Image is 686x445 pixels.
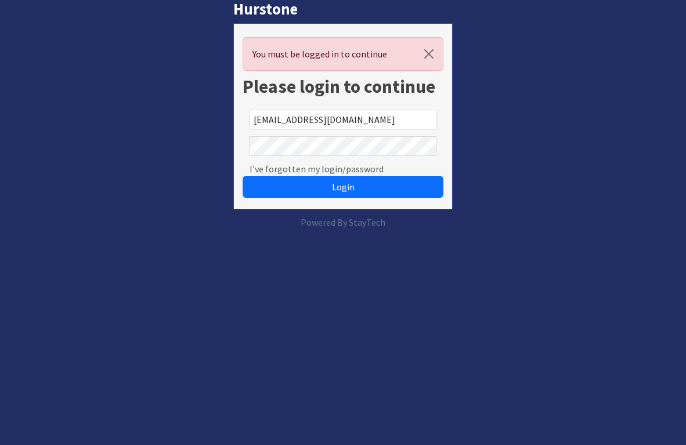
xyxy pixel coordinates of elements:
[243,75,443,97] h1: Please login to continue
[243,37,443,71] div: You must be logged in to continue
[243,176,443,198] button: Login
[250,110,436,129] input: Email
[233,215,453,229] p: Powered By StayTech
[332,181,355,193] span: Login
[250,162,384,176] a: I've forgotten my login/password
